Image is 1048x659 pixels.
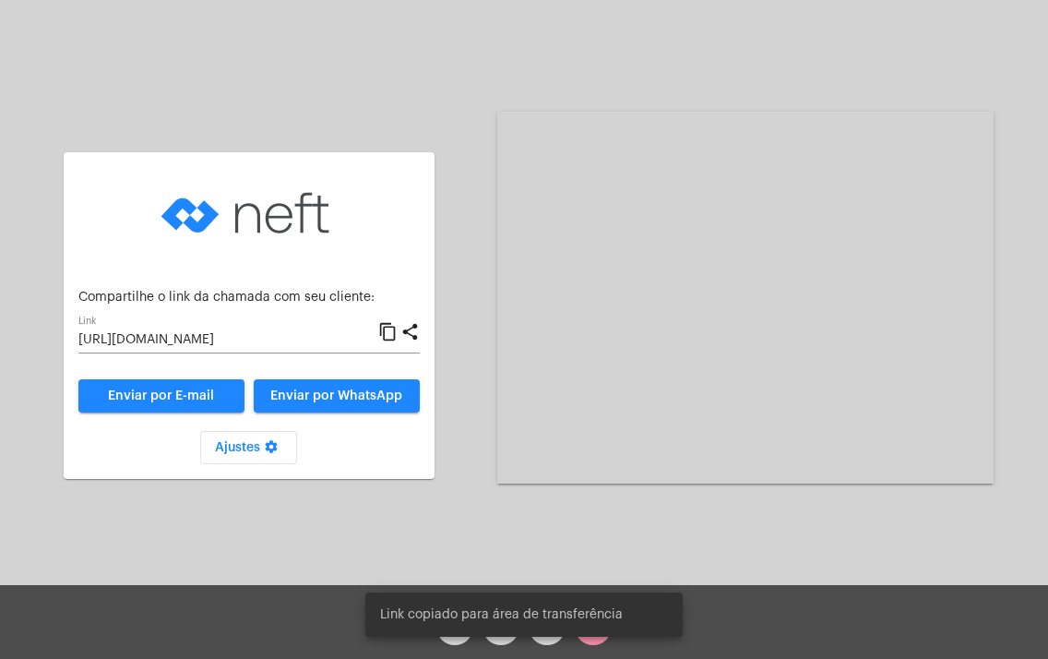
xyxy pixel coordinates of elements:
[378,321,398,343] mat-icon: content_copy
[78,291,420,305] p: Compartilhe o link da chamada com seu cliente:
[157,167,341,259] img: logo-neft-novo-2.png
[78,379,244,413] a: Enviar por E-mail
[200,431,297,464] button: Ajustes
[254,379,420,413] button: Enviar por WhatsApp
[380,605,623,624] span: Link copiado para área de transferência
[270,389,402,402] span: Enviar por WhatsApp
[215,441,282,454] span: Ajustes
[108,389,214,402] span: Enviar por E-mail
[260,439,282,461] mat-icon: settings
[400,321,420,343] mat-icon: share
